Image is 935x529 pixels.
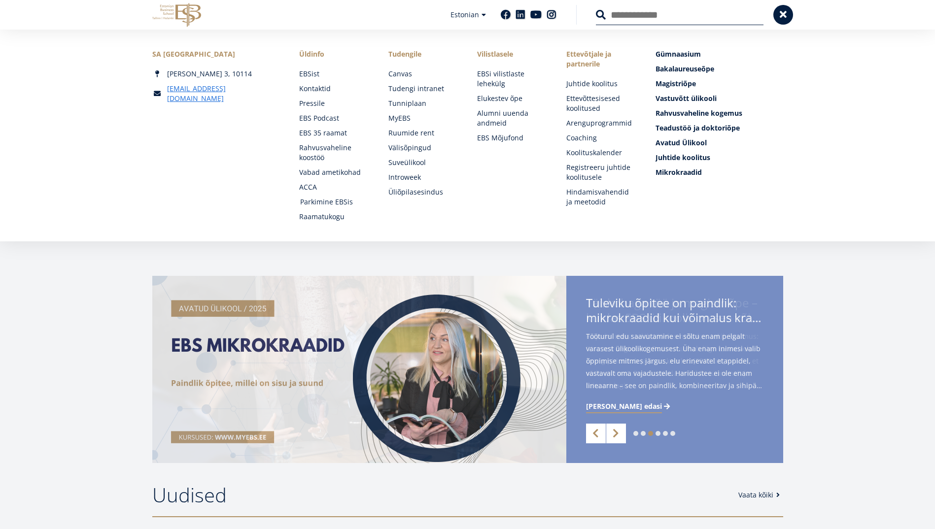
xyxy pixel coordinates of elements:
[388,128,458,138] a: Ruumide rent
[167,84,279,103] a: [EMAIL_ADDRESS][DOMAIN_NAME]
[656,49,701,59] span: Gümnaasium
[388,49,458,59] a: Tudengile
[656,64,783,74] a: Bakalaureuseõpe
[566,118,636,128] a: Arenguprogrammid
[299,182,369,192] a: ACCA
[656,94,783,103] a: Vastuvõtt ülikooli
[299,113,369,123] a: EBS Podcast
[656,123,740,132] span: Teadustöö ja doktoriõpe
[656,108,742,118] span: Rahvusvaheline kogemus
[530,10,542,20] a: Youtube
[656,79,696,88] span: Magistriõpe
[477,69,547,89] a: EBSi vilistlaste lehekülg
[641,431,646,436] a: 2
[566,49,636,69] span: Ettevõtjale ja partnerile
[656,153,783,163] a: Juhtide koolitus
[656,167,783,177] a: Mikrokraadid
[501,10,511,20] a: Facebook
[388,69,458,79] a: Canvas
[648,431,653,436] a: 3
[656,138,707,147] span: Avatud Ülikool
[586,330,763,407] span: Paljudel meist tekib tööelus hetk, kus tekib küsimus: “Kas see ongi kõik?” Rutiin muutub liiga tu...
[299,69,369,79] a: EBSist
[477,108,547,128] a: Alumni uuenda andmeid
[606,424,626,443] a: Next
[388,99,458,108] a: Tunniplaan
[299,143,369,163] a: Rahvusvaheline koostöö
[656,123,783,133] a: Teadustöö ja doktoriõpe
[663,431,668,436] a: 5
[566,148,636,158] a: Koolituskalender
[299,212,369,222] a: Raamatukogu
[299,128,369,138] a: EBS 35 raamat
[656,108,783,118] a: Rahvusvaheline kogemus
[670,431,675,436] a: 6
[152,276,566,463] img: EBS Magistriõpe
[299,167,369,177] a: Vabad ametikohad
[566,133,636,143] a: Coaching
[566,163,636,182] a: Registreeru juhtide koolitusele
[566,187,636,207] a: Hindamisvahendid ja meetodid
[566,94,636,113] a: Ettevõttesisesed koolitused
[300,197,370,207] a: Parkimine EBSis
[656,138,783,148] a: Avatud Ülikool
[656,153,710,162] span: Juhtide koolitus
[477,94,547,103] a: Elukestev õpe
[656,79,783,89] a: Magistriõpe
[477,133,547,143] a: EBS Mõjufond
[299,84,369,94] a: Kontaktid
[586,401,672,411] a: [PERSON_NAME] edasi
[738,490,783,500] a: Vaata kõiki
[299,99,369,108] a: Pressile
[299,49,369,59] span: Üldinfo
[656,64,714,73] span: Bakalaureuseõpe
[566,79,636,89] a: Juhtide koolitus
[547,10,556,20] a: Instagram
[388,84,458,94] a: Tudengi intranet
[656,49,783,59] a: Gümnaasium
[388,143,458,153] a: Välisõpingud
[656,431,660,436] a: 4
[586,310,763,325] span: kuidas EBS ülikoolis on see võimalik?
[388,158,458,167] a: Suveülikool
[586,401,662,411] span: [PERSON_NAME] edasi
[516,10,525,20] a: Linkedin
[388,113,458,123] a: MyEBS
[656,167,702,177] span: Mikrokraadid
[586,296,763,328] span: Täiskohaga töö ja magistriõpe –
[388,172,458,182] a: Introweek
[633,431,638,436] a: 1
[152,69,279,79] div: [PERSON_NAME] 3, 10114
[388,187,458,197] a: Üliõpilasesindus
[586,424,606,443] a: Previous
[152,483,728,507] h2: Uudised
[477,49,547,59] span: Vilistlasele
[152,49,279,59] div: SA [GEOGRAPHIC_DATA]
[656,94,717,103] span: Vastuvõtt ülikooli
